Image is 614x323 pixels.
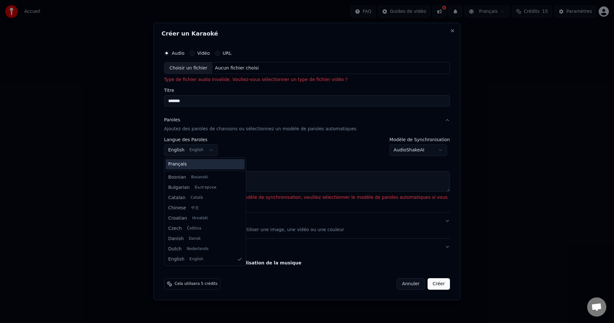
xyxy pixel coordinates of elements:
[168,205,186,211] span: Chinese
[187,246,209,252] span: Nederlands
[191,175,208,180] span: Bosanski
[168,256,185,262] span: English
[168,174,186,181] span: Bosnian
[168,246,182,252] span: Dutch
[191,206,199,211] span: 中文
[190,257,203,262] span: English
[168,215,187,222] span: Croatian
[195,185,216,190] span: Български
[168,195,185,201] span: Catalan
[189,236,201,241] span: Dansk
[168,161,187,167] span: Français
[168,225,182,232] span: Czech
[191,195,203,200] span: Català
[168,184,190,191] span: Bulgarian
[192,216,208,221] span: Hrvatski
[168,236,184,242] span: Danish
[187,226,201,231] span: Čeština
